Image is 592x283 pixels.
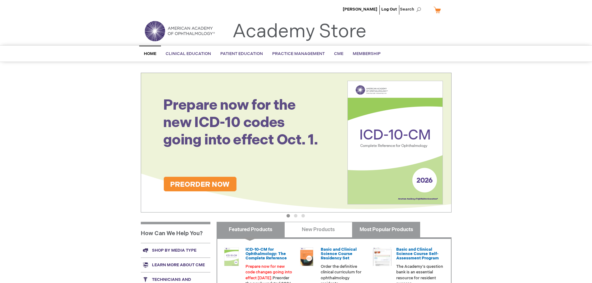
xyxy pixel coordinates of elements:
[321,247,357,261] a: Basic and Clinical Science Course Residency Set
[294,214,297,217] button: 2 of 3
[396,247,439,261] a: Basic and Clinical Science Course Self-Assessment Program
[287,214,290,217] button: 1 of 3
[301,214,305,217] button: 3 of 3
[246,247,287,261] a: ICD-10-CM for Ophthalmology: The Complete Reference
[284,222,352,237] a: New Products
[222,247,241,266] img: 0120008u_42.png
[141,222,210,243] h1: How Can We Help You?
[343,7,377,12] a: [PERSON_NAME]
[141,258,210,272] a: Learn more about CME
[141,243,210,258] a: Shop by media type
[144,51,156,56] span: Home
[373,247,392,266] img: bcscself_20.jpg
[297,247,316,266] img: 02850963u_47.png
[353,51,381,56] span: Membership
[352,222,420,237] a: Most Popular Products
[166,51,211,56] span: Clinical Education
[232,21,366,43] a: Academy Store
[381,7,397,12] a: Log Out
[217,222,285,237] a: Featured Products
[272,51,325,56] span: Practice Management
[334,51,343,56] span: CME
[400,3,424,16] span: Search
[246,264,292,281] font: Prepare now for new code changes going into effect [DATE].
[220,51,263,56] span: Patient Education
